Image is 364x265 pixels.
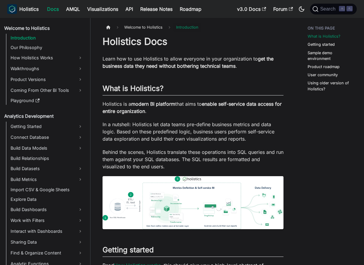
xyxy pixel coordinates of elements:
a: Getting Started [9,122,85,131]
h1: Holistics Docs [103,36,283,48]
a: User community [308,72,338,78]
a: Home page [103,23,114,32]
a: Docs [43,4,62,14]
a: Our Philosophy [9,43,85,52]
a: Playground [9,96,85,105]
p: In a nutshell: Holistics let data teams pre-define business metrics and data logic. Based on thes... [103,121,283,142]
p: Holistics is a that aims to . [103,100,283,115]
a: API [122,4,137,14]
a: Find & Organize Content [9,248,85,258]
h2: What is Holistics? [103,84,283,95]
a: AMQL [62,4,84,14]
a: Build Data Models [9,143,85,153]
a: Coming From Other BI Tools [9,86,85,95]
img: Holistics [7,4,17,14]
img: How Holistics fits in your Data Stack [103,176,283,229]
a: Build Datasets [9,164,85,173]
a: Forum [270,4,296,14]
a: HolisticsHolistics [7,4,39,14]
a: Getting started [308,42,335,47]
a: Build Relationships [9,154,85,163]
kbd: ⌘ [339,6,345,11]
button: Switch between dark and light mode (currently dark mode) [297,4,306,14]
a: Work with Filters [9,216,85,225]
a: Release Notes [137,4,176,14]
a: Sharing Data [9,237,85,247]
span: Search [318,6,339,12]
span: Welcome to Holistics [121,23,166,32]
p: Behind the scenes, Holistics translate these operations into SQL queries and run them against you... [103,148,283,170]
a: Using older version of Holistics? [308,80,354,92]
a: Visualizations [84,4,122,14]
a: Explore Data [9,195,85,204]
a: Interact with Dashboards [9,226,85,236]
p: Learn how to use Holistics to allow everyone in your organization to . [103,55,283,70]
button: Search (Command+K) [310,4,357,14]
h2: Getting started [103,245,283,257]
a: Walkthroughs [9,64,85,73]
a: v3.0 Docs [233,4,270,14]
nav: Breadcrumbs [103,23,283,32]
a: Product roadmap [308,64,340,70]
a: Build Metrics [9,175,85,184]
a: Build Dashboards [9,205,85,214]
span: Introduction [173,23,201,32]
a: Product Versions [9,75,85,84]
a: What is Holistics? [308,33,340,39]
b: Holistics [19,5,39,13]
a: Analytics Development [2,112,85,120]
a: Roadmap [176,4,205,14]
strong: modern BI platform [131,101,175,107]
a: Connect Database [9,132,85,142]
a: How Holistics Works [9,53,85,63]
a: Welcome to Holistics [2,24,85,33]
kbd: K [347,6,353,11]
a: Introduction [9,34,85,42]
a: Import CSV & Google Sheets [9,185,85,194]
a: Sample demo environment [308,50,354,61]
